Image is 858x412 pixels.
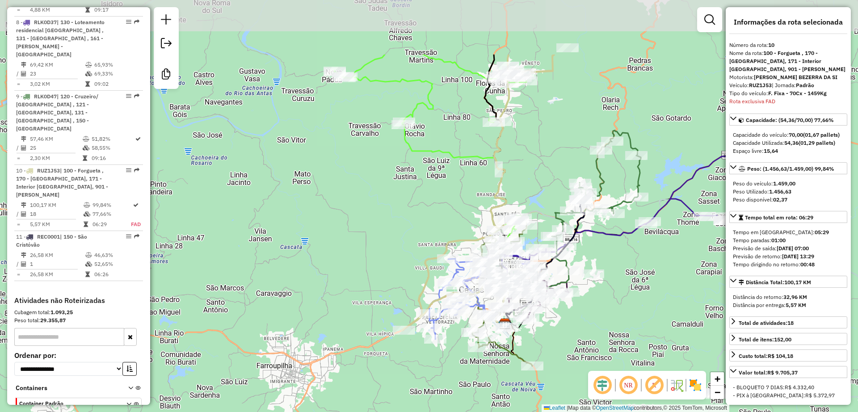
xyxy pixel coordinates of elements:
td: = [16,270,21,279]
div: Atividade não roteirizada - SUPERMERCADO SAVI LT [524,260,547,269]
div: Tempo total em rota: 06:29 [729,225,847,272]
i: Total de Atividades [21,211,26,217]
td: 5,57 KM [29,220,83,229]
div: Atividade não roteirizada - MARIA ELISETE DOS PA [582,269,604,278]
div: Atividade não roteirizada - AUTO POSTO COMBOIO L [479,279,501,288]
img: ZUMPY [498,317,510,329]
i: Rota otimizada [135,136,141,142]
div: Atividade não roteirizada - PEDRO JOAO LOLATTO [472,267,494,276]
td: 23 [29,69,85,78]
a: Zoom in [711,372,724,386]
td: 46,63% [94,251,139,260]
a: OpenStreetMap [596,405,634,411]
span: Tempo total em rota: 06:29 [745,214,813,221]
a: Criar modelo [157,65,175,85]
td: = [16,80,21,88]
div: Capacidade: (54,36/70,00) 77,66% [729,127,847,159]
i: Tempo total em rota [83,156,87,161]
span: 8 - [16,19,105,58]
i: Distância Total [21,252,26,258]
td: / [16,143,21,152]
div: Valor total: [739,369,798,377]
div: - PIX à [GEOGRAPHIC_DATA]: [733,391,844,399]
a: Distância Total:100,17 KM [729,276,847,288]
a: Capacidade: (54,36/70,00) 77,66% [729,114,847,126]
i: % de utilização da cubagem [85,261,92,267]
td: 06:29 [92,220,130,229]
div: Peso total: [14,316,143,324]
div: Peso disponível: [733,196,844,204]
span: RUZ1J53 [37,167,60,174]
div: Espaço livre: [733,147,844,155]
i: % de utilização da cubagem [85,71,92,76]
td: 52,65% [94,260,139,269]
div: Atividade não roteirizada - SUP CONDOR LTDA [491,303,513,311]
span: | Jornada: [772,82,814,88]
span: | 100 - Forgueta , 170 - [GEOGRAPHIC_DATA], 171 - Interior [GEOGRAPHIC_DATA], 901 - [PERSON_NAME] [16,167,108,198]
em: Rota exportada [134,234,139,239]
strong: [DATE] 13:29 [782,253,814,260]
td: 09:17 [94,5,139,14]
i: Tempo total em rota [84,222,88,227]
i: % de utilização do peso [85,62,92,67]
td: 58,55% [91,143,135,152]
i: % de utilização do peso [84,202,90,208]
em: Rota exportada [134,168,139,173]
strong: [DATE] 07:00 [777,245,809,252]
img: CDD Caxias [499,318,511,330]
div: Tipo do veículo: [729,89,847,97]
div: Atividade não roteirizada - SACOLAO CAXIAS DO S [473,261,495,270]
div: Atividade não roteirizada - GJV COMERCIO DE ALIM [524,285,547,294]
span: REC0001 [37,233,60,240]
td: = [16,220,21,229]
div: Atividade não roteirizada - BENTO CHOPP EXPRESS [487,273,509,282]
a: Exportar sessão [157,34,175,55]
strong: 01:00 [771,237,786,244]
strong: 10 [768,42,774,48]
div: Distância do retorno: [733,293,844,301]
div: Motorista: [729,73,847,81]
div: - BLOQUETO 7 DIAS: [733,383,844,391]
span: | 120 - Cruzeiro/ [GEOGRAPHIC_DATA] , 121 - [GEOGRAPHIC_DATA], 131 - [GEOGRAPHIC_DATA] , 150 - [G... [16,93,98,132]
strong: 1.093,25 [50,309,73,315]
a: Exibir filtros [701,11,719,29]
img: Exibir/Ocultar setores [688,378,702,392]
strong: [PERSON_NAME] BEZERRA DA SI [754,74,837,80]
strong: 152,00 [774,336,791,343]
div: Atividade não roteirizada - MERCEARIA J O L I LT [521,273,543,282]
td: / [16,210,21,219]
div: Peso: (1.456,63/1.459,00) 99,84% [729,176,847,207]
em: Opções [126,19,131,25]
em: Rota exportada [134,93,139,99]
div: Map data © contributors,© 2025 TomTom, Microsoft [542,404,729,412]
i: % de utilização da cubagem [84,211,90,217]
strong: F. Fixa - 70Cx - 1459Kg [768,90,827,97]
span: RLK0D37 [34,19,57,25]
i: Distância Total [21,202,26,208]
td: 57,46 KM [29,135,82,143]
a: Total de atividades:18 [729,316,847,328]
span: Containers [16,383,117,393]
td: 09:16 [91,154,135,163]
div: Cubagem total: [14,308,143,316]
span: Capacidade: (54,36/70,00) 77,66% [746,117,834,123]
a: Custo total:R$ 104,18 [729,349,847,362]
strong: 29.355,87 [40,317,66,324]
span: 11 - [16,233,87,248]
td: 3,02 KM [29,80,85,88]
strong: 00:48 [800,261,815,268]
span: 100,17 KM [784,279,811,286]
div: Tempo dirigindo no retorno: [733,261,844,269]
em: Opções [126,168,131,173]
div: Peso Utilizado: [733,188,844,196]
h4: Atividades não Roteirizadas [14,296,143,305]
i: % de utilização da cubagem [83,145,89,151]
span: R$ 5.372,97 [805,392,835,399]
span: Peso do veículo: [733,180,795,187]
td: 100,17 KM [29,201,83,210]
span: Container Padrão [19,399,116,408]
div: Valor total:R$ 9.705,37 [729,380,847,403]
strong: 100 - Forgueta , 170 - [GEOGRAPHIC_DATA], 171 - Interior [GEOGRAPHIC_DATA], 901 - [PERSON_NAME] [729,50,845,72]
div: Atividade não roteirizada - MULTI SAFRA SERRANO [570,195,592,204]
i: Distância Total [21,136,26,142]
